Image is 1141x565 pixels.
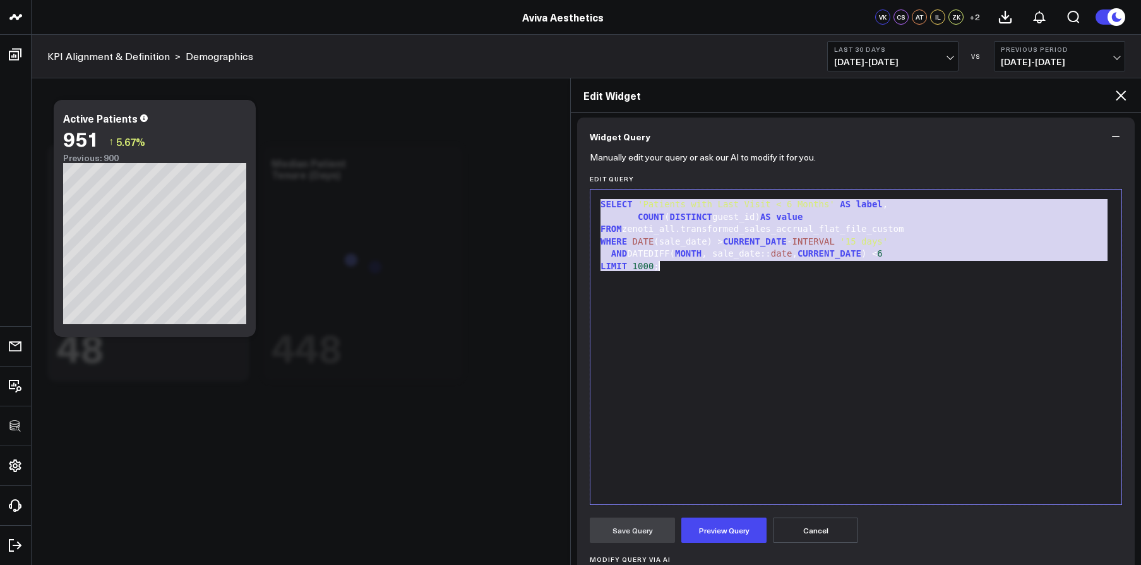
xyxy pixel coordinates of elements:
[776,212,803,222] span: value
[116,135,145,149] span: 5.67%
[638,212,664,222] span: COUNT
[760,212,771,222] span: AS
[600,236,627,246] span: WHERE
[798,248,861,258] span: CURRENT_DATE
[877,248,882,258] span: 6
[633,236,654,246] span: DATE
[792,236,834,246] span: INTERVAL
[827,41,959,71] button: Last 30 Days[DATE]-[DATE]
[994,41,1125,71] button: Previous Period[DATE]-[DATE]
[600,199,633,209] span: SELECT
[590,518,675,543] button: Save Query
[681,518,767,543] button: Preview Query
[63,127,99,150] div: 951
[675,248,702,258] span: MONTH
[590,131,650,142] span: Widget Query
[969,13,980,21] span: + 2
[590,556,1122,563] label: Modify Query via AI
[965,52,988,60] div: VS
[840,236,888,246] span: '15 days'
[600,224,622,234] span: FROM
[834,46,952,53] b: Last 30 Days
[57,327,104,366] div: 48
[638,199,835,209] span: 'Patients with Last Visit < 6 Months'
[597,260,1115,273] div: ;
[272,327,342,366] div: 448
[840,199,851,209] span: AS
[856,199,883,209] span: label
[47,49,181,63] div: >
[272,156,346,181] div: Median Patient Tenure (Days)
[597,198,1115,211] div: ,
[63,111,138,125] div: Active Patients
[590,152,816,162] p: Manually edit your query or ask our AI to modify it for you.
[633,261,654,271] span: 1000
[670,212,712,222] span: DISTINCT
[597,236,1115,248] div: (sale_date) > -
[47,49,170,63] a: KPI Alignment & Definition
[875,9,890,25] div: VK
[948,9,964,25] div: ZK
[583,88,1113,102] h2: Edit Widget
[611,248,627,258] span: AND
[522,10,604,24] a: Aviva Aesthetics
[930,9,945,25] div: IL
[109,133,114,150] span: ↑
[577,118,1135,155] button: Widget Query
[63,153,246,163] div: Previous: 900
[597,211,1115,224] div: ( guest_id)
[186,49,253,63] a: Demographics
[723,236,787,246] span: CURRENT_DATE
[912,9,927,25] div: AT
[771,248,792,258] span: date
[600,261,627,271] span: LIMIT
[967,9,982,25] button: +2
[893,9,909,25] div: CS
[834,57,952,67] span: [DATE] - [DATE]
[1001,57,1118,67] span: [DATE] - [DATE]
[597,248,1115,260] div: DATEDIFF( , sale_date:: , ) <
[773,518,858,543] button: Cancel
[597,223,1115,236] div: zenoti_all.transformed_sales_accrual_flat_file_custom
[1001,46,1118,53] b: Previous Period
[590,175,1122,183] label: Edit Query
